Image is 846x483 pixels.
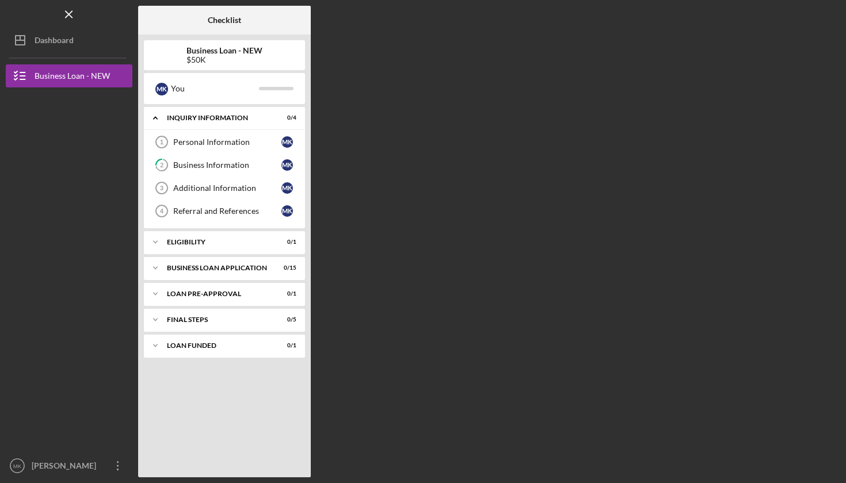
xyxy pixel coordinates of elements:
[173,137,281,147] div: Personal Information
[150,200,299,223] a: 4Referral and ReferencesMK
[150,177,299,200] a: 3Additional InformationMK
[186,55,262,64] div: $50K
[167,316,268,323] div: FINAL STEPS
[6,29,132,52] button: Dashboard
[208,16,241,25] b: Checklist
[276,290,296,297] div: 0 / 1
[276,316,296,323] div: 0 / 5
[35,29,74,55] div: Dashboard
[281,136,293,148] div: M K
[281,159,293,171] div: M K
[276,114,296,121] div: 0 / 4
[29,454,104,480] div: [PERSON_NAME]
[276,239,296,246] div: 0 / 1
[167,239,268,246] div: ELIGIBILITY
[160,208,164,214] tspan: 4
[160,185,163,191] tspan: 3
[167,342,268,349] div: LOAN FUNDED
[155,83,168,95] div: M K
[13,463,22,469] text: MK
[186,46,262,55] b: Business Loan - NEW
[167,290,268,297] div: LOAN PRE-APPROVAL
[150,131,299,154] a: 1Personal InformationMK
[171,79,259,98] div: You
[35,64,110,90] div: Business Loan - NEW
[167,114,268,121] div: INQUIRY INFORMATION
[173,160,281,170] div: Business Information
[281,182,293,194] div: M K
[173,206,281,216] div: Referral and References
[276,342,296,349] div: 0 / 1
[173,183,281,193] div: Additional Information
[160,139,163,145] tspan: 1
[150,154,299,177] a: 2Business InformationMK
[281,205,293,217] div: M K
[276,264,296,271] div: 0 / 15
[6,64,132,87] button: Business Loan - NEW
[167,264,268,271] div: BUSINESS LOAN APPLICATION
[160,162,163,169] tspan: 2
[6,454,132,477] button: MK[PERSON_NAME]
